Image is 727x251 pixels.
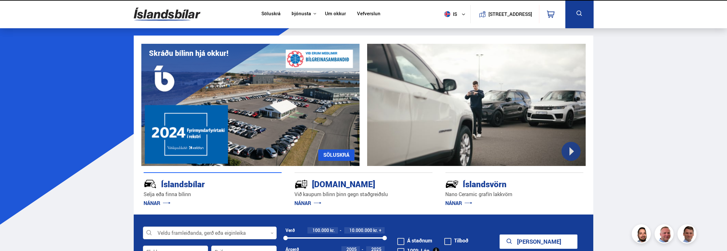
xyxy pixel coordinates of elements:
[445,200,472,207] a: NÁNAR
[397,238,432,243] label: Á staðnum
[445,177,459,191] img: -Svtn6bYgwAsiwNX.svg
[144,177,157,191] img: JRvxyua_JYH6wB4c.svg
[491,11,530,17] button: [STREET_ADDRESS]
[349,227,372,233] span: 10.000.000
[500,234,577,249] button: [PERSON_NAME]
[445,178,561,189] div: Íslandsvörn
[144,178,259,189] div: Íslandsbílar
[149,49,228,57] h1: Skráðu bílinn hjá okkur!
[379,228,381,233] span: +
[373,228,378,233] span: kr.
[294,178,410,189] div: [DOMAIN_NAME]
[261,11,280,17] a: Söluskrá
[294,191,433,198] p: Við kaupum bílinn þinn gegn staðgreiðslu
[134,4,200,24] img: G0Ugv5HjCgRt.svg
[444,11,450,17] img: svg+xml;base64,PHN2ZyB4bWxucz0iaHR0cDovL3d3dy53My5vcmcvMjAwMC9zdmciIHdpZHRoPSI1MTIiIGhlaWdodD0iNT...
[444,238,468,243] label: Tilboð
[330,228,335,233] span: kr.
[474,5,535,23] a: [STREET_ADDRESS]
[656,225,675,244] img: siFngHWaQ9KaOqBr.png
[294,200,321,207] a: NÁNAR
[144,191,282,198] p: Selja eða finna bílinn
[357,11,380,17] a: Vefverslun
[325,11,346,17] a: Um okkur
[318,149,354,161] a: SÖLUSKRÁ
[445,191,583,198] p: Nano Ceramic grafín lakkvörn
[141,44,360,166] img: eKx6w-_Home_640_.png
[678,225,697,244] img: FbJEzSuNWCJXmdc-.webp
[313,227,329,233] span: 100.000
[442,11,458,17] span: is
[633,225,652,244] img: nhp88E3Fdnt1Opn2.png
[144,200,171,207] a: NÁNAR
[294,177,308,191] img: tr5P-W3DuiFaO7aO.svg
[292,11,311,17] button: Þjónusta
[286,228,295,233] div: Verð
[442,5,470,23] button: is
